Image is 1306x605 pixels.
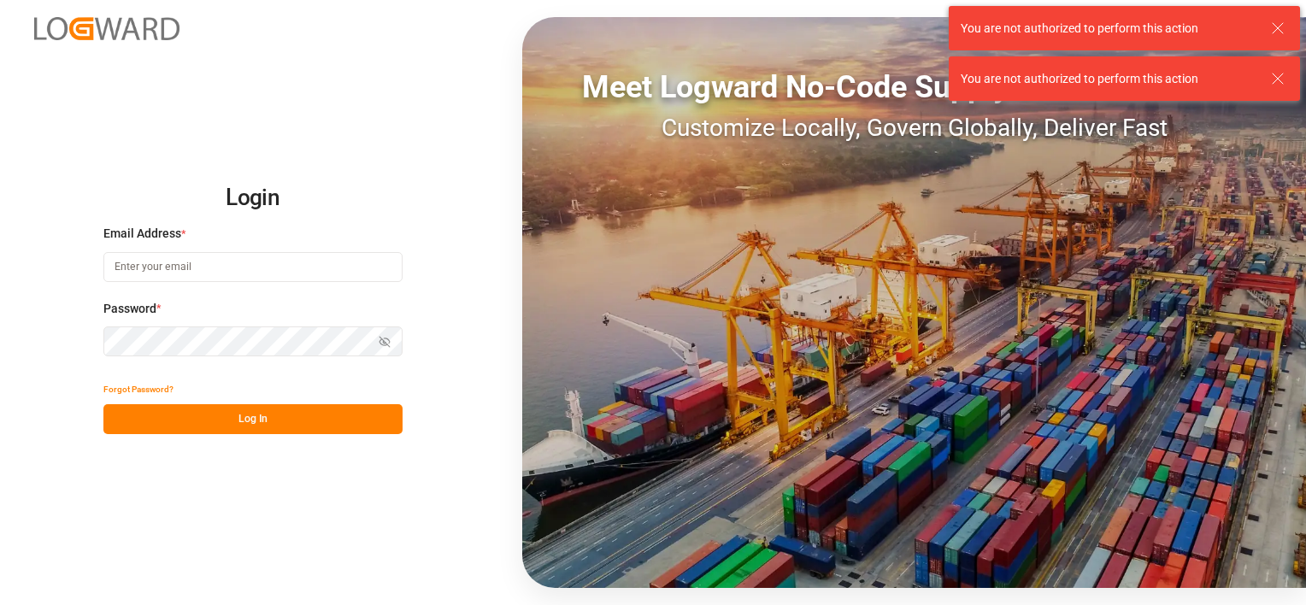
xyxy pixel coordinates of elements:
div: You are not authorized to perform this action [961,70,1255,88]
span: Email Address [103,225,181,243]
div: Customize Locally, Govern Globally, Deliver Fast [522,110,1306,146]
input: Enter your email [103,252,403,282]
img: Logward_new_orange.png [34,17,179,40]
span: Password [103,300,156,318]
h2: Login [103,171,403,226]
button: Log In [103,404,403,434]
button: Forgot Password? [103,374,174,404]
div: You are not authorized to perform this action [961,20,1255,38]
div: Meet Logward No-Code Supply Chain Execution: [522,64,1306,110]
